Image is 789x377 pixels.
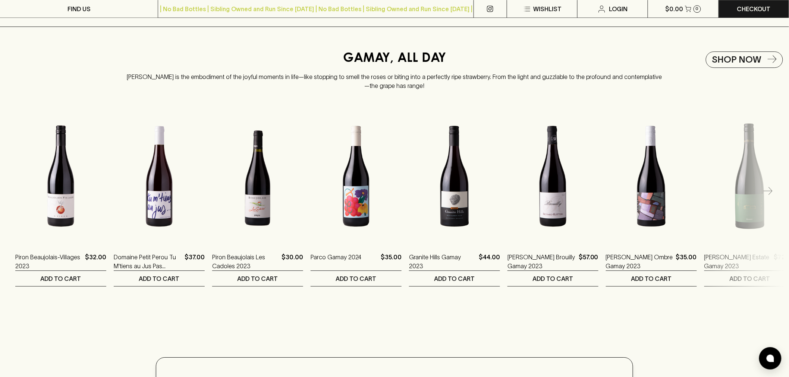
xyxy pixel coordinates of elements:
[212,271,303,286] button: ADD TO CART
[767,355,774,362] img: bubble-icon
[67,4,91,13] p: FIND US
[311,253,361,270] a: Parco Gamay 2024
[706,51,783,68] a: SHOP NOW
[15,271,106,286] button: ADD TO CART
[126,67,663,90] p: [PERSON_NAME] is the embodiment of the joyful moments in life—like stopping to smell the roses or...
[41,274,81,283] p: ADD TO CART
[343,51,446,67] h4: GAMAY, ALL DAY
[704,253,771,270] a: [PERSON_NAME] Estate Gamay 2023
[606,253,673,270] a: [PERSON_NAME] Ombre Gamay 2023
[238,274,278,283] p: ADD TO CART
[409,111,500,241] img: Granite Hills Gamay 2023
[479,253,500,270] p: $44.00
[185,253,205,270] p: $37.00
[114,111,205,241] img: Domaine Petit Perou Tu M'tiens au Jus Pas Beaujolais Gamay 2023
[212,253,279,270] a: Piron Beaujolais Les Cadoles 2023
[666,4,683,13] p: $0.00
[409,253,476,270] a: Granite Hills Gamay 2023
[139,274,180,283] p: ADD TO CART
[212,111,303,241] img: Piron Beaujolais Les Cadoles 2023
[434,274,475,283] p: ADD TO CART
[579,253,598,270] p: $57.00
[311,271,402,286] button: ADD TO CART
[606,111,697,241] img: Golding Ombre Gamay 2023
[606,271,697,286] button: ADD TO CART
[696,7,699,11] p: 0
[282,253,303,270] p: $30.00
[533,274,573,283] p: ADD TO CART
[507,271,598,286] button: ADD TO CART
[533,4,562,13] p: Wishlist
[507,253,576,270] a: [PERSON_NAME] Brouilly Gamay 2023
[15,111,106,241] img: Piron Beaujolais-Villages 2023
[409,271,500,286] button: ADD TO CART
[381,253,402,270] p: $35.00
[114,271,205,286] button: ADD TO CART
[712,54,762,66] h5: SHOP NOW
[730,274,770,283] p: ADD TO CART
[737,4,771,13] p: Checkout
[336,274,377,283] p: ADD TO CART
[631,274,672,283] p: ADD TO CART
[114,253,182,270] a: Domaine Petit Perou Tu M'tiens au Jus Pas Beaujolais Gamay 2023
[85,253,106,270] p: $32.00
[507,111,598,241] img: Richard Rottiers Brouilly Gamay 2023
[676,253,697,270] p: $35.00
[609,4,628,13] p: Login
[15,253,82,270] a: Piron Beaujolais-Villages 2023
[311,111,402,241] img: Parco Gamay 2024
